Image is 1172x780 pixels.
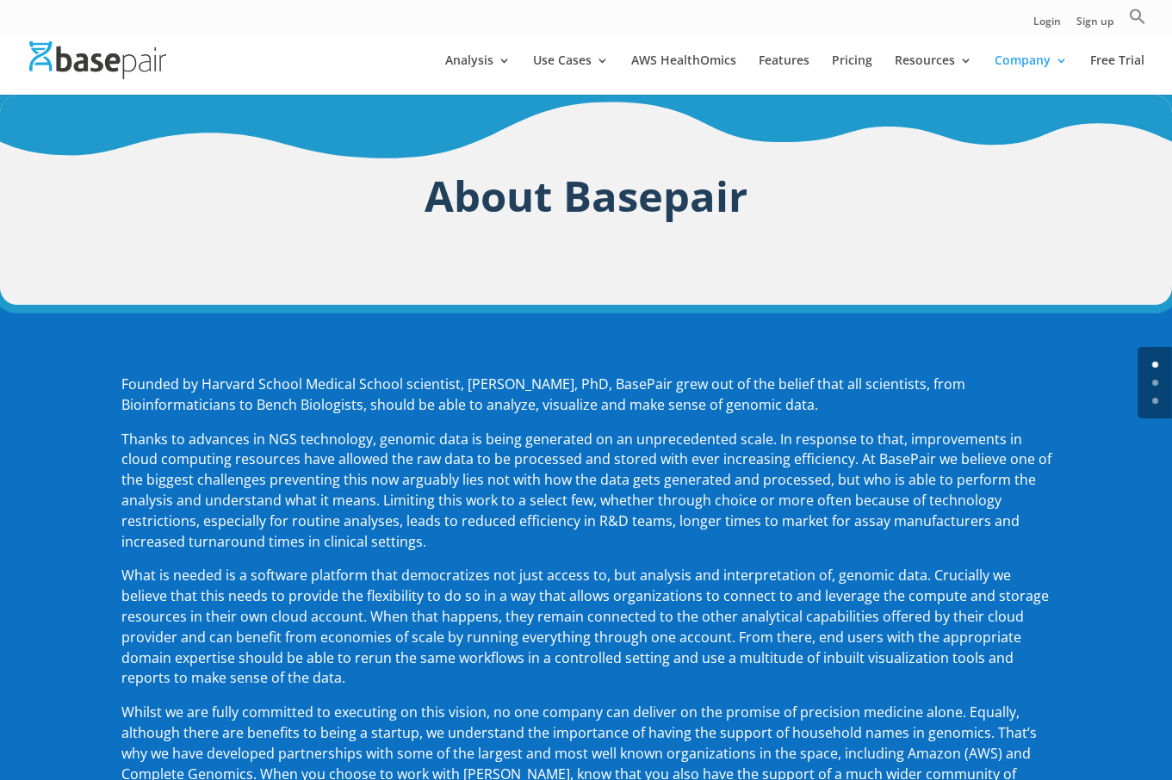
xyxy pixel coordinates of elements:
span: Thanks to advances in NGS technology, genomic data is being generated on an unprecedented scale. ... [121,430,1051,551]
a: Search Icon Link [1129,8,1146,34]
a: 2 [1152,398,1158,404]
img: Basepair [29,41,166,78]
a: Analysis [445,54,511,95]
a: Free Trial [1090,54,1144,95]
a: Company [995,54,1068,95]
svg: Search [1129,8,1146,25]
h1: About Basepair [121,165,1051,235]
p: What is needed is a software platform that democratizes not just access to, but analysis and inte... [121,566,1051,703]
a: Pricing [832,54,872,95]
a: Sign up [1076,16,1113,34]
a: Login [1033,16,1061,34]
a: 0 [1152,362,1158,368]
p: Founded by Harvard School Medical School scientist, [PERSON_NAME], PhD, BasePair grew out of the ... [121,375,1051,430]
a: 1 [1152,380,1158,386]
a: Features [759,54,809,95]
a: Use Cases [533,54,609,95]
a: Resources [895,54,972,95]
a: AWS HealthOmics [631,54,736,95]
